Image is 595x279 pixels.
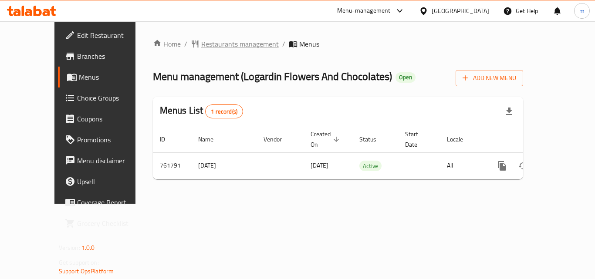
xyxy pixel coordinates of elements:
span: Grocery Checklist [77,218,147,229]
a: Restaurants management [191,39,279,49]
span: Branches [77,51,147,61]
button: more [492,155,513,176]
span: Active [359,161,382,171]
span: Menu management ( Logardin Flowers And Chocolates ) [153,67,392,86]
div: Open [396,72,416,83]
span: Version: [59,242,80,253]
a: Choice Groups [58,87,154,108]
span: 1.0.0 [81,242,95,253]
span: Promotions [77,134,147,145]
div: Menu-management [337,6,391,16]
span: Menu disclaimer [77,155,147,166]
span: Restaurants management [201,39,279,49]
span: ID [160,134,176,145]
div: [GEOGRAPHIC_DATA] [432,6,489,16]
a: Menu disclaimer [58,150,154,171]
table: enhanced table [153,126,582,179]
span: Menus [299,39,319,49]
a: Coverage Report [58,192,154,213]
span: 1 record(s) [206,108,243,116]
div: Total records count [205,104,243,118]
button: Change Status [513,155,534,176]
td: All [440,152,485,179]
span: Upsell [77,176,147,187]
button: Add New Menu [456,70,523,86]
span: Menus [79,72,147,82]
a: Coupons [58,108,154,129]
span: Coverage Report [77,197,147,208]
td: - [398,152,440,179]
div: Export file [499,101,520,122]
span: Locale [447,134,474,145]
a: Grocery Checklist [58,213,154,234]
td: [DATE] [191,152,257,179]
h2: Menus List [160,104,243,118]
span: [DATE] [311,160,328,171]
span: Get support on: [59,257,99,268]
td: 761791 [153,152,191,179]
span: Start Date [405,129,429,150]
a: Upsell [58,171,154,192]
nav: breadcrumb [153,39,524,49]
li: / [184,39,187,49]
a: Menus [58,67,154,87]
li: / [282,39,285,49]
span: Coupons [77,114,147,124]
a: Support.OpsPlatform [59,266,114,277]
span: Add New Menu [463,73,516,84]
span: Vendor [264,134,293,145]
span: Choice Groups [77,93,147,103]
span: m [579,6,585,16]
th: Actions [485,126,582,153]
span: Edit Restaurant [77,30,147,40]
span: Status [359,134,388,145]
a: Promotions [58,129,154,150]
a: Edit Restaurant [58,25,154,46]
span: Open [396,74,416,81]
span: Created On [311,129,342,150]
a: Branches [58,46,154,67]
span: Name [198,134,225,145]
a: Home [153,39,181,49]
